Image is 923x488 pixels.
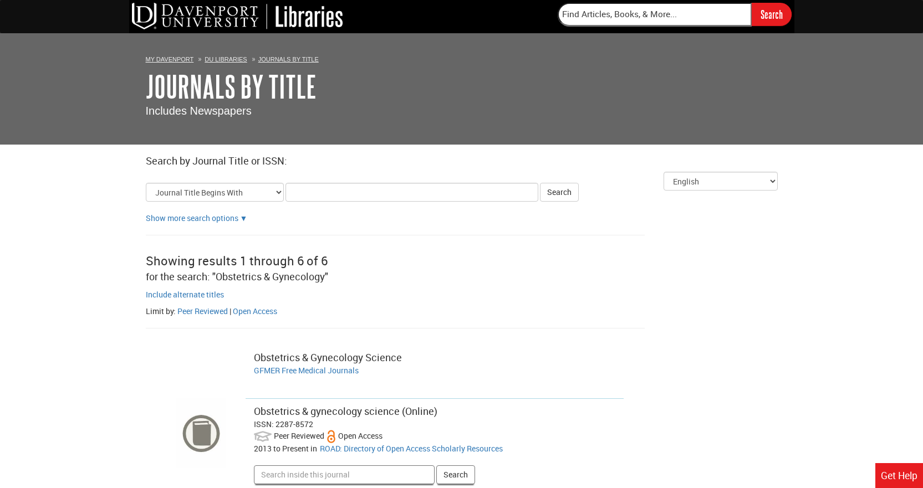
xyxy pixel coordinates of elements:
[254,430,272,443] img: Peer Reviewed:
[274,430,324,441] span: Peer Reviewed
[146,53,778,64] ol: Breadcrumbs
[205,56,247,63] a: DU Libraries
[240,213,248,223] a: Show more search options
[254,419,616,430] div: ISSN: 2287-8572
[254,443,320,454] div: 2013
[146,56,194,63] a: My Davenport
[146,213,238,223] a: Show more search options
[258,56,319,63] a: Journals By Title
[146,270,328,283] span: for the search: "Obstetrics & Gynecology"
[310,443,317,454] span: in
[326,430,336,443] img: Open Access:
[752,3,792,25] input: Search
[146,156,778,167] h2: Search by Journal Title or ISSN:
[146,306,176,316] span: Limit by:
[558,3,752,26] input: Find Articles, Books, & More...
[146,69,317,104] a: Journals By Title
[146,253,328,269] span: Showing results 1 through 6 of 6
[230,306,231,316] span: |
[146,289,224,300] a: Include alternate titles
[254,404,616,419] div: Obstetrics & gynecology science (Online)
[338,430,383,441] span: Open Access
[254,351,616,365] div: Obstetrics & Gynecology Science
[132,3,343,29] img: DU Libraries
[875,463,923,488] a: Get Help
[320,443,503,454] a: Go to ROAD: Directory of Open Access Scholarly Resources
[540,183,579,202] button: Search
[177,306,228,316] a: Filter by peer reviewed
[176,398,226,468] img: cover image for: Obstetrics & gynecology science (Online)
[254,465,435,484] input: Search inside this journal
[273,443,309,454] span: to Present
[146,103,778,119] p: Includes Newspapers
[254,365,359,376] a: Go to GFMER Free Medical Journals
[436,465,475,484] button: Search
[233,306,277,316] a: Filter by peer open access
